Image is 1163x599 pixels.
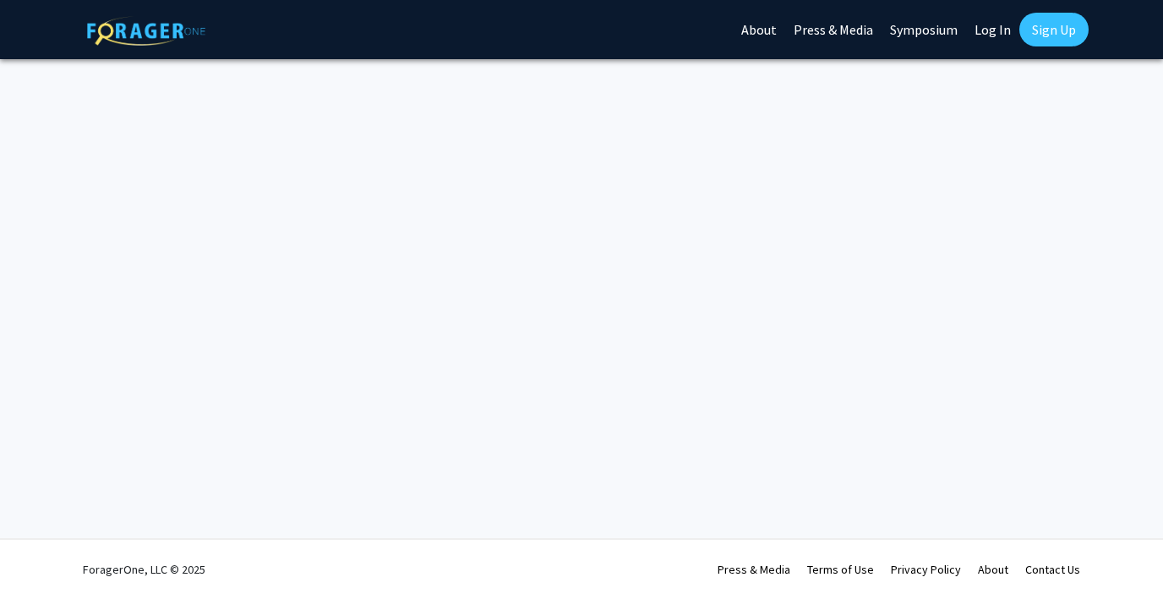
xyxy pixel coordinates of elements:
[1025,562,1080,577] a: Contact Us
[891,562,961,577] a: Privacy Policy
[1019,13,1089,46] a: Sign Up
[87,16,205,46] img: ForagerOne Logo
[978,562,1008,577] a: About
[83,540,205,599] div: ForagerOne, LLC © 2025
[718,562,790,577] a: Press & Media
[807,562,874,577] a: Terms of Use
